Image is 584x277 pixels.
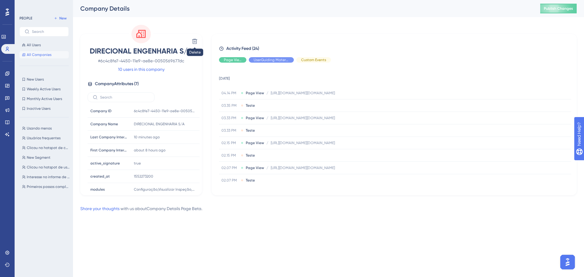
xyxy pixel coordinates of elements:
span: / [266,116,268,120]
span: 02.15 PM [221,140,238,145]
button: Primeiros passos completos [19,183,72,190]
span: All Users [27,43,41,47]
span: 03.35 PM [221,103,238,108]
button: Monthly Active Users [19,95,69,102]
button: Clicou no hotspot de checklist personalizado [19,144,72,151]
iframe: UserGuiding AI Assistant Launcher [558,253,577,271]
span: [URL][DOMAIN_NAME][DOMAIN_NAME] [271,140,335,145]
button: All Companies [19,51,69,58]
a: 10 users in this company [118,66,165,73]
span: First Company Interaction [90,148,127,153]
span: 03.33 PM [221,116,238,120]
button: New Segment [19,154,72,161]
span: DIRECIONAL ENGENHARIA S/A [88,46,195,56]
span: Company ID [90,109,112,113]
span: Monthly Active Users [27,96,62,101]
span: Publish Changes [544,6,573,11]
span: DIRECIONAL ENGENHARIA S/A [134,122,185,126]
span: Teste [246,128,255,133]
span: Weekly Active Users [27,87,61,92]
span: Teste [246,103,255,108]
div: Company Details [80,4,525,13]
span: All Companies [27,52,51,57]
a: Share your thoughts [80,206,120,211]
span: New Segment [27,155,50,160]
span: created_at [90,174,110,179]
button: Clicou no hotspot de usuário [19,164,72,171]
span: Custom Events [301,57,326,62]
span: [URL][DOMAIN_NAME][DOMAIN_NAME] [271,165,335,170]
span: Activity Feed (24) [226,45,259,52]
span: Clicou no hotspot de checklist personalizado [27,145,70,150]
input: Search [32,29,64,34]
span: Usuários frequentes [27,136,61,140]
span: 02.07 PM [221,165,238,170]
button: All Users [19,41,69,49]
span: 6c4c8fe7-4450-11e9-ae8e-0050569677dc [134,109,195,113]
time: 10 minutes ago [134,135,160,139]
span: Clicou no hotspot de usuário [27,165,70,170]
span: Company Attributes ( 7 ) [95,80,139,88]
button: Usando menos [19,125,72,132]
span: 1552273200 [134,174,153,179]
span: [URL][DOMAIN_NAME][DOMAIN_NAME] [271,91,335,95]
span: Page View [246,116,264,120]
span: Company Name [90,122,118,126]
span: New Users [27,77,44,82]
span: UserGuiding Material [254,57,289,62]
button: Inactive Users [19,105,69,112]
span: / [266,165,268,170]
span: Page View [246,140,264,145]
span: Primeiros passos completos [27,184,70,189]
span: [URL][DOMAIN_NAME][DOMAIN_NAME] [271,116,335,120]
span: Teste [246,178,255,183]
span: active_signature [90,161,120,166]
span: Page View [224,57,242,62]
span: Page View [246,165,264,170]
div: with us about Company Details Page Beta . [80,205,202,212]
span: Interesse no informe de condição de risco [27,175,70,179]
td: [DATE] [219,68,571,87]
button: Usuários frequentes [19,134,72,142]
button: New Users [19,76,69,83]
button: Weekly Active Users [19,85,69,93]
button: Interesse no informe de condição de risco [19,173,72,181]
button: New [52,15,69,22]
span: 04.14 PM [221,91,238,95]
button: Publish Changes [540,4,577,13]
span: 02.07 PM [221,178,238,183]
span: Page View [246,91,264,95]
span: Need Help? [14,2,38,9]
span: / [266,91,268,95]
div: PEOPLE [19,16,32,21]
span: Teste [246,153,255,158]
input: Search [100,95,149,99]
span: Last Company Interaction [90,135,127,140]
span: Inactive Users [27,106,50,111]
span: 02.15 PM [221,153,238,158]
time: about 8 hours ago [134,148,165,152]
span: / [266,140,268,145]
span: 03.33 PM [221,128,238,133]
span: Configuração,Visualizar Inspeção,Inspeção Coleta,Plano de Ação [134,187,195,192]
span: # 6c4c8fe7-4450-11e9-ae8e-0050569677dc [88,57,195,64]
span: modules [90,187,105,192]
span: true [134,161,141,166]
span: Usando menos [27,126,52,131]
span: New [59,16,67,21]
